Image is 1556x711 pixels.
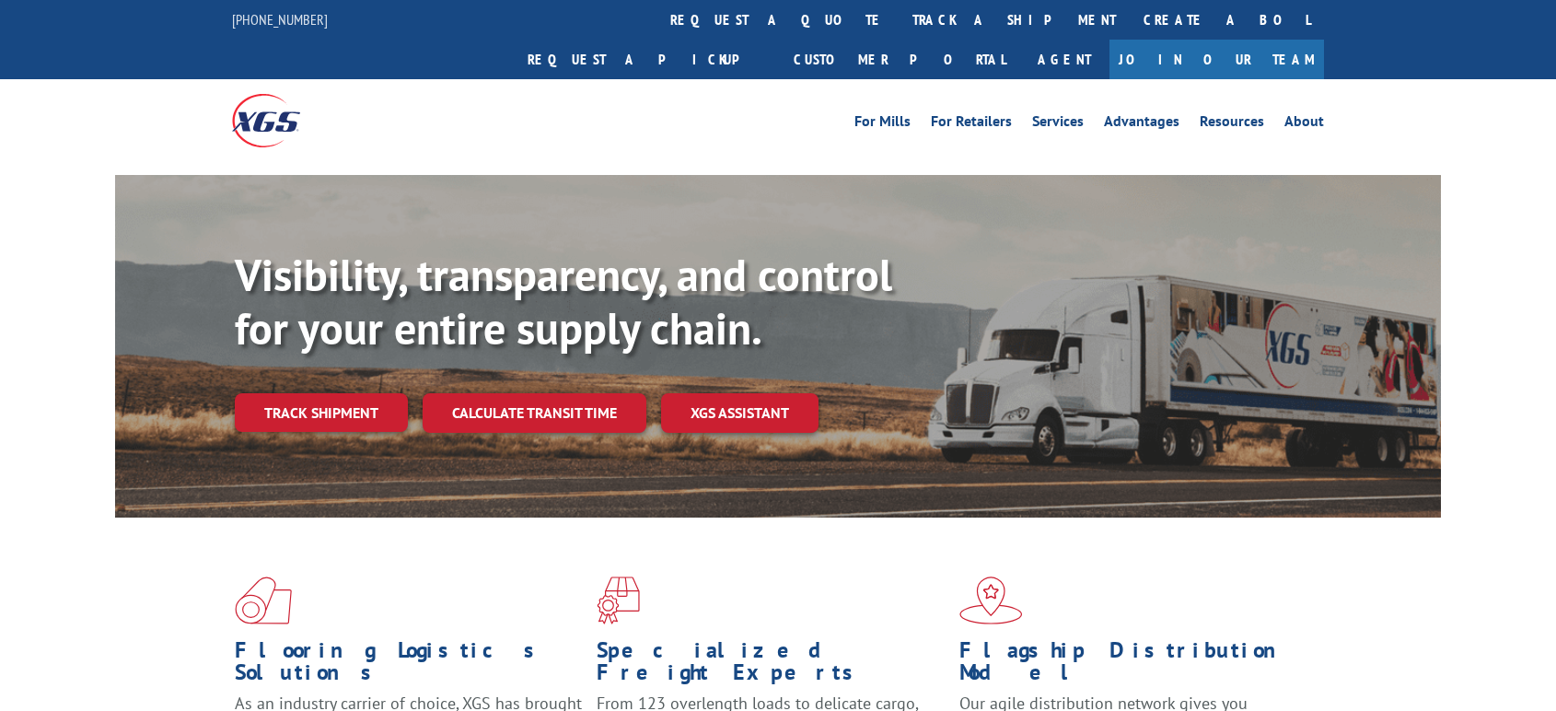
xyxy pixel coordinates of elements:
[780,40,1019,79] a: Customer Portal
[1032,114,1084,134] a: Services
[959,639,1307,693] h1: Flagship Distribution Model
[1104,114,1179,134] a: Advantages
[1019,40,1109,79] a: Agent
[514,40,780,79] a: Request a pickup
[931,114,1012,134] a: For Retailers
[597,639,945,693] h1: Specialized Freight Experts
[959,577,1023,624] img: xgs-icon-flagship-distribution-model-red
[1109,40,1324,79] a: Join Our Team
[1200,114,1264,134] a: Resources
[597,577,640,624] img: xgs-icon-focused-on-flooring-red
[235,577,292,624] img: xgs-icon-total-supply-chain-intelligence-red
[235,393,408,432] a: Track shipment
[232,10,328,29] a: [PHONE_NUMBER]
[235,639,583,693] h1: Flooring Logistics Solutions
[854,114,911,134] a: For Mills
[423,393,646,433] a: Calculate transit time
[235,246,892,356] b: Visibility, transparency, and control for your entire supply chain.
[661,393,819,433] a: XGS ASSISTANT
[1284,114,1324,134] a: About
